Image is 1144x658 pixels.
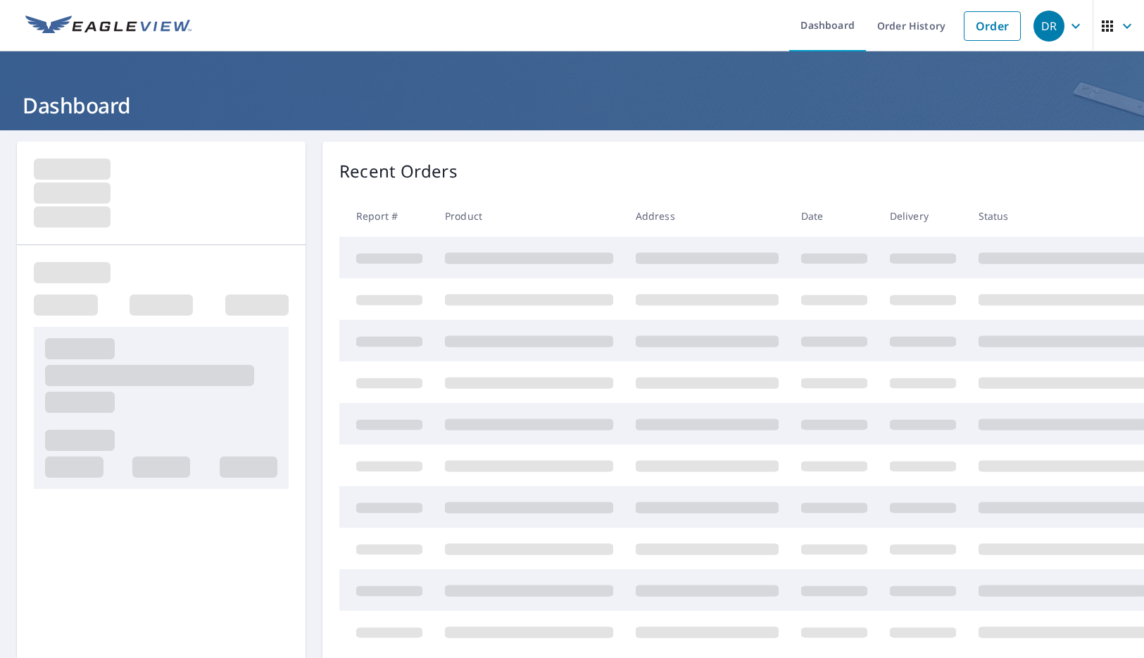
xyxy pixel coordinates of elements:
[339,195,434,237] th: Report #
[790,195,879,237] th: Date
[25,15,191,37] img: EV Logo
[339,159,458,184] p: Recent Orders
[17,91,1127,120] h1: Dashboard
[434,195,624,237] th: Product
[624,195,790,237] th: Address
[1033,11,1064,42] div: DR
[964,11,1021,41] a: Order
[879,195,967,237] th: Delivery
